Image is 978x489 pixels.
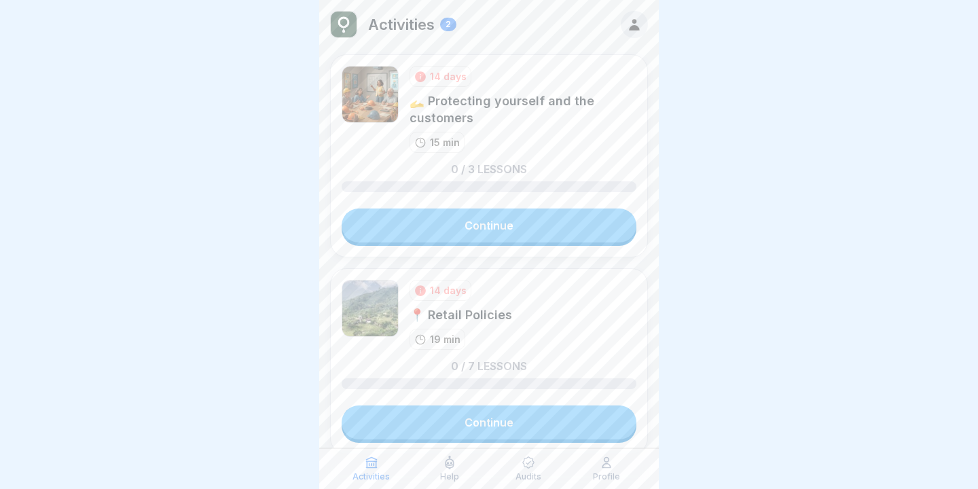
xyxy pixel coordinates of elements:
[342,66,399,123] img: b6bm8nlnb9e4a66i6kerosil.png
[368,16,435,33] p: Activities
[430,69,467,84] div: 14 days
[342,405,636,439] a: Continue
[331,12,357,37] img: w8ckb49isjqmp9e19xztpdfx.png
[430,332,460,346] p: 19 min
[440,18,456,31] div: 2
[440,472,459,482] p: Help
[515,472,541,482] p: Audits
[430,135,460,149] p: 15 min
[451,164,527,175] p: 0 / 3 lessons
[410,306,512,323] div: 📍 Retail Policies
[342,209,636,242] a: Continue
[342,280,399,337] img: r4iv508g6r12c0i8kqe8gadw.png
[430,283,467,297] div: 14 days
[352,472,390,482] p: Activities
[410,92,636,126] div: 🫴 Protecting yourself and the customers
[593,472,620,482] p: Profile
[451,361,527,372] p: 0 / 7 lessons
